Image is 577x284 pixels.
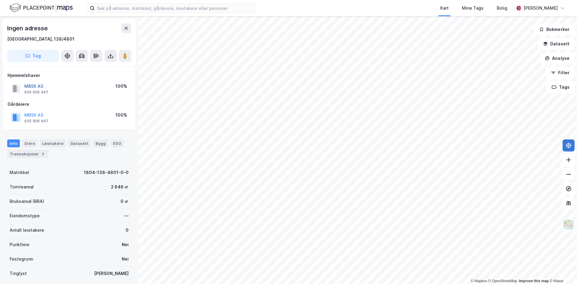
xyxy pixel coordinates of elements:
button: Analyse [540,52,575,64]
iframe: Chat Widget [547,255,577,284]
div: 935 926 467 [24,119,48,124]
div: Antall leietakere [10,227,44,234]
div: — [124,212,129,219]
div: Transaksjoner [7,150,48,158]
div: 0 [126,227,129,234]
div: Leietakere [40,139,66,147]
div: Eiere [22,139,37,147]
div: Kart [440,5,449,12]
div: Festegrunn [10,255,33,263]
div: 2 846 ㎡ [111,183,129,191]
div: Tomteareal [10,183,34,191]
div: 3 [40,151,46,157]
a: Improve this map [519,279,549,283]
div: Bolig [497,5,507,12]
button: Bokmerker [534,23,575,35]
div: Tinglyst [10,270,27,277]
img: Z [563,219,574,231]
button: Tags [547,81,575,93]
div: 0 ㎡ [121,198,129,205]
div: Hjemmelshaver [8,72,131,79]
div: 1804-138-4801-0-0 [84,169,129,176]
div: [GEOGRAPHIC_DATA], 138/4801 [7,35,75,43]
div: [PERSON_NAME] [94,270,129,277]
button: Tag [7,50,59,62]
div: 100% [115,111,127,119]
a: OpenStreetMap [488,279,517,283]
div: Matrikkel [10,169,29,176]
input: Søk på adresse, matrikkel, gårdeiere, leietakere eller personer [95,4,255,13]
div: Kontrollprogram for chat [547,255,577,284]
button: Filter [546,67,575,79]
div: Datasett [68,139,91,147]
div: Nei [122,241,129,248]
div: Eiendomstype [10,212,40,219]
div: Punktleie [10,241,29,248]
div: Gårdeiere [8,101,131,108]
button: Datasett [538,38,575,50]
img: logo.f888ab2527a4732fd821a326f86c7f29.svg [10,3,73,13]
div: [PERSON_NAME] [524,5,558,12]
div: Bruksareal (BRA) [10,198,44,205]
div: Nei [122,255,129,263]
div: Info [7,139,20,147]
div: Mine Tags [462,5,484,12]
div: 935 926 467 [24,90,48,95]
div: 100% [115,83,127,90]
div: ESG [111,139,124,147]
div: Ingen adresse [7,23,49,33]
div: Bygg [93,139,108,147]
a: Mapbox [471,279,487,283]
